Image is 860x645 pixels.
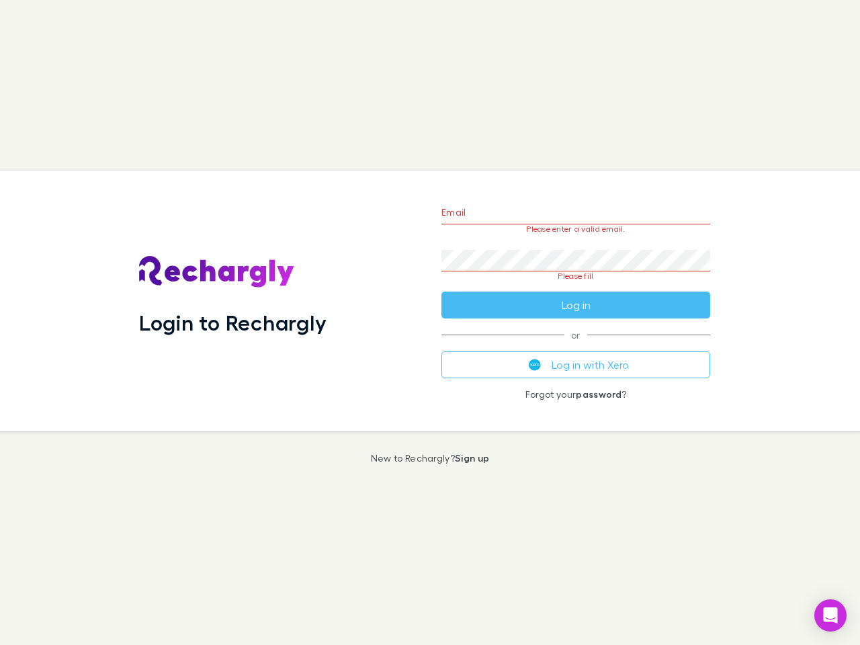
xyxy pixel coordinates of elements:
a: Sign up [455,452,489,464]
img: Xero's logo [529,359,541,371]
p: New to Rechargly? [371,453,490,464]
p: Please enter a valid email. [441,224,710,234]
button: Log in [441,292,710,318]
p: Forgot your ? [441,389,710,400]
h1: Login to Rechargly [139,310,327,335]
button: Log in with Xero [441,351,710,378]
p: Please fill [441,271,710,281]
img: Rechargly's Logo [139,256,295,288]
a: password [576,388,621,400]
div: Open Intercom Messenger [814,599,847,632]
